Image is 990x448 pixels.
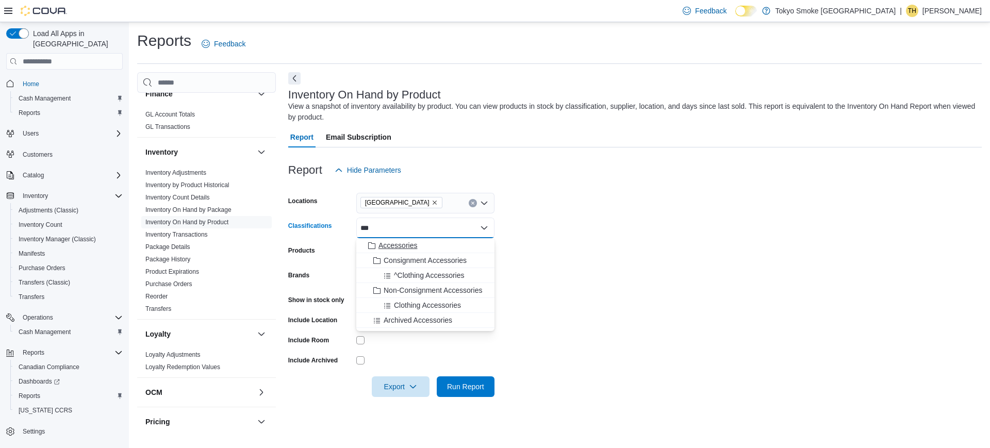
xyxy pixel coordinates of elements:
[145,305,171,313] span: Transfers
[331,160,405,180] button: Hide Parameters
[19,406,72,414] span: [US_STATE] CCRS
[356,253,494,268] button: Consignment Accessories
[19,94,71,103] span: Cash Management
[145,417,253,427] button: Pricing
[14,326,123,338] span: Cash Management
[356,268,494,283] button: ^Clothing Accessories
[10,275,127,290] button: Transfers (Classic)
[10,360,127,374] button: Canadian Compliance
[356,238,494,328] div: Choose from the following options
[432,200,438,206] button: Remove Eglinton Town Centre from selection in this group
[14,375,123,388] span: Dashboards
[145,230,208,239] span: Inventory Transactions
[2,126,127,141] button: Users
[14,233,123,245] span: Inventory Manager (Classic)
[145,268,199,275] a: Product Expirations
[10,203,127,218] button: Adjustments (Classic)
[23,427,45,436] span: Settings
[145,280,192,288] span: Purchase Orders
[288,296,344,304] label: Show in stock only
[145,243,190,251] a: Package Details
[19,169,48,181] button: Catalog
[137,30,191,51] h1: Reports
[145,255,190,263] span: Package History
[19,235,96,243] span: Inventory Manager (Classic)
[145,351,201,358] a: Loyalty Adjustments
[145,169,206,177] span: Inventory Adjustments
[19,127,123,140] span: Users
[14,361,84,373] a: Canadian Compliance
[145,363,220,371] a: Loyalty Redemption Values
[14,276,123,289] span: Transfers (Classic)
[288,101,977,123] div: View a snapshot of inventory availability by product. You can view products in stock by classific...
[145,280,192,288] a: Purchase Orders
[10,232,127,246] button: Inventory Manager (Classic)
[908,5,916,17] span: TH
[19,148,123,161] span: Customers
[255,328,268,340] button: Loyalty
[197,34,250,54] a: Feedback
[356,238,494,253] button: Accessories
[365,197,430,208] span: [GEOGRAPHIC_DATA]
[19,221,62,229] span: Inventory Count
[384,285,482,295] span: Non-Consignment Accessories
[145,292,168,301] span: Reorder
[922,5,982,17] p: [PERSON_NAME]
[29,28,123,49] span: Load All Apps in [GEOGRAPHIC_DATA]
[145,181,229,189] a: Inventory by Product Historical
[145,147,178,157] h3: Inventory
[10,91,127,106] button: Cash Management
[137,108,276,137] div: Finance
[19,377,60,386] span: Dashboards
[145,110,195,119] span: GL Account Totals
[10,106,127,120] button: Reports
[145,194,210,201] a: Inventory Count Details
[10,218,127,232] button: Inventory Count
[19,250,45,258] span: Manifests
[19,311,123,324] span: Operations
[145,329,171,339] h3: Loyalty
[19,363,79,371] span: Canadian Compliance
[480,199,488,207] button: Open list of options
[145,123,190,131] span: GL Transactions
[145,89,253,99] button: Finance
[288,316,337,324] label: Include Location
[23,80,39,88] span: Home
[14,107,44,119] a: Reports
[19,392,40,400] span: Reports
[394,270,465,280] span: ^Clothing Accessories
[21,6,67,16] img: Cova
[145,363,220,371] span: Loyalty Redemption Values
[288,72,301,85] button: Next
[19,206,78,214] span: Adjustments (Classic)
[19,264,65,272] span: Purchase Orders
[326,127,391,147] span: Email Subscription
[145,206,232,214] span: Inventory On Hand by Package
[14,276,74,289] a: Transfers (Classic)
[19,425,49,438] a: Settings
[695,6,727,16] span: Feedback
[145,181,229,189] span: Inventory by Product Historical
[145,387,253,397] button: OCM
[145,329,253,339] button: Loyalty
[2,76,127,91] button: Home
[19,169,123,181] span: Catalog
[384,315,452,325] span: Archived Accessories
[356,283,494,298] button: Non-Consignment Accessories
[447,381,484,392] span: Run Report
[19,77,123,90] span: Home
[288,164,322,176] h3: Report
[14,390,44,402] a: Reports
[14,233,100,245] a: Inventory Manager (Classic)
[23,171,44,179] span: Catalog
[137,167,276,319] div: Inventory
[19,190,123,202] span: Inventory
[23,349,44,357] span: Reports
[288,336,329,344] label: Include Room
[288,356,338,364] label: Include Archived
[2,189,127,203] button: Inventory
[145,417,170,427] h3: Pricing
[14,204,123,217] span: Adjustments (Classic)
[19,278,70,287] span: Transfers (Classic)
